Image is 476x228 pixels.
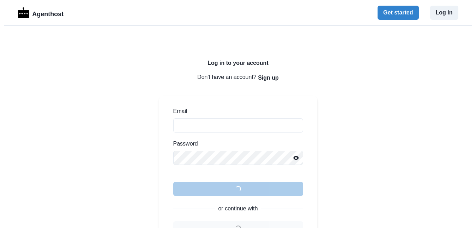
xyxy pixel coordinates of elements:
p: Agenthost [32,7,64,19]
button: Log in [430,6,458,20]
button: Reveal password [289,151,303,165]
label: Password [173,140,299,148]
button: Get started [378,6,418,20]
button: Sign up [258,70,279,85]
label: Email [173,107,299,116]
h2: Log in to your account [159,60,317,66]
p: Don't have an account? [159,70,317,85]
p: or continue with [218,204,258,213]
a: LogoAgenthost [18,7,64,19]
img: Logo [18,7,30,18]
